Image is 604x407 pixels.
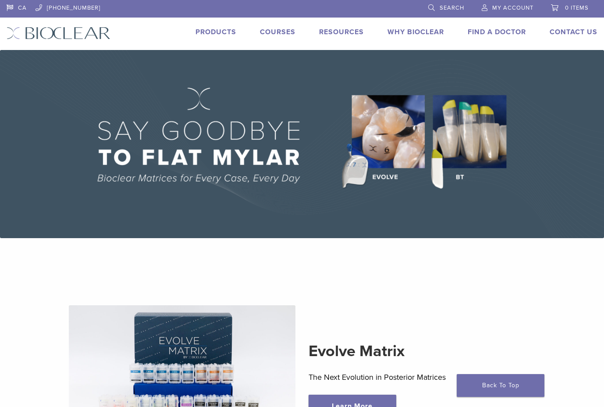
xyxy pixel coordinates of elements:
a: Products [195,28,236,36]
span: 0 items [565,4,589,11]
a: Back To Top [457,374,544,397]
img: Bioclear [7,27,110,39]
a: Contact Us [550,28,597,36]
p: The Next Evolution in Posterior Matrices [309,371,535,384]
span: Search [440,4,464,11]
a: Resources [319,28,364,36]
h2: Evolve Matrix [309,341,535,362]
span: My Account [492,4,533,11]
a: Why Bioclear [387,28,444,36]
a: Find A Doctor [468,28,526,36]
a: Courses [260,28,295,36]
